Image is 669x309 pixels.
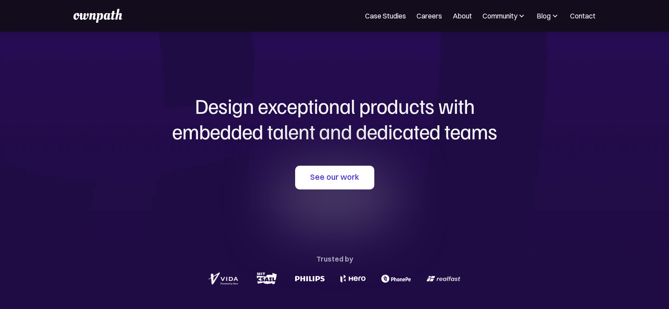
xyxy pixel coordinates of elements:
div: Community [483,11,517,21]
div: Blog [537,11,551,21]
a: Case Studies [365,11,406,21]
div: Community [483,11,526,21]
div: Trusted by [316,253,353,265]
div: Blog [537,11,559,21]
a: About [453,11,472,21]
a: Careers [417,11,442,21]
a: Contact [570,11,596,21]
a: See our work [295,166,374,189]
h1: Design exceptional products with embedded talent and dedicated teams [124,93,546,144]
